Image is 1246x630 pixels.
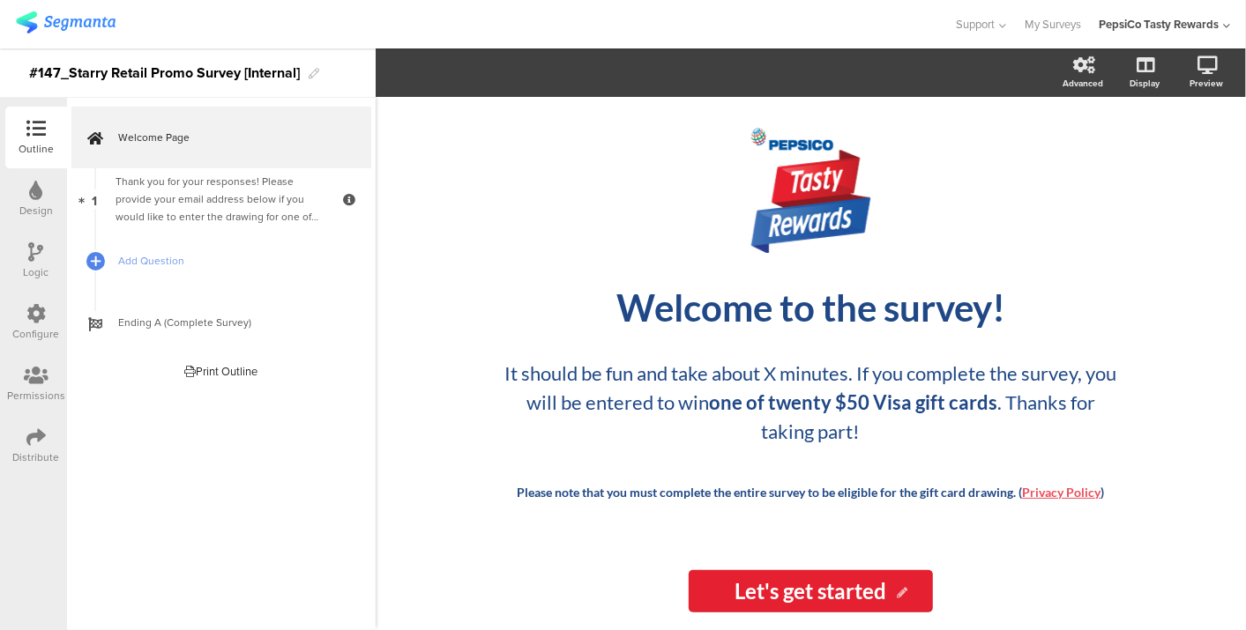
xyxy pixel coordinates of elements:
a: Welcome Page [71,107,371,168]
div: Logic [24,264,49,280]
input: Start [689,570,933,612]
span: Welcome Page [118,129,344,146]
div: Distribute [13,449,60,465]
a: 1 Thank you for your responses! Please provide your email address below if you would like to ente... [71,168,371,230]
a: Ending A (Complete Survey) [71,292,371,353]
div: Display [1130,77,1160,90]
div: Advanced [1063,77,1103,90]
p: It should be fun and take about X minutes. If you complete the survey, you will be entered to win... [503,359,1120,446]
div: Configure [13,326,60,342]
div: Preview [1190,77,1223,90]
p: Welcome to the survey! [485,285,1138,330]
div: Print Outline [185,363,258,380]
strong: ) [1101,485,1105,500]
span: Support [957,16,996,33]
div: Thank you for your responses! Please provide your email address below if you would like to enter ... [116,173,326,226]
img: segmanta logo [16,11,116,33]
span: 1 [93,189,98,209]
div: Permissions [7,388,65,404]
div: Outline [19,141,54,157]
div: Design [19,203,53,219]
span: Ending A (Complete Survey) [118,314,344,331]
span: Add Question [118,252,344,270]
strong: Please note that you must complete the entire survey to be eligible for the gift card drawing. ( [518,485,1023,500]
div: #147_Starry Retail Promo Survey [Internal] [29,59,300,87]
div: PepsiCo Tasty Rewards [1099,16,1219,33]
a: Privacy Policy [1023,485,1101,500]
strong: one of twenty $50 Visa gift cards [709,390,997,414]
